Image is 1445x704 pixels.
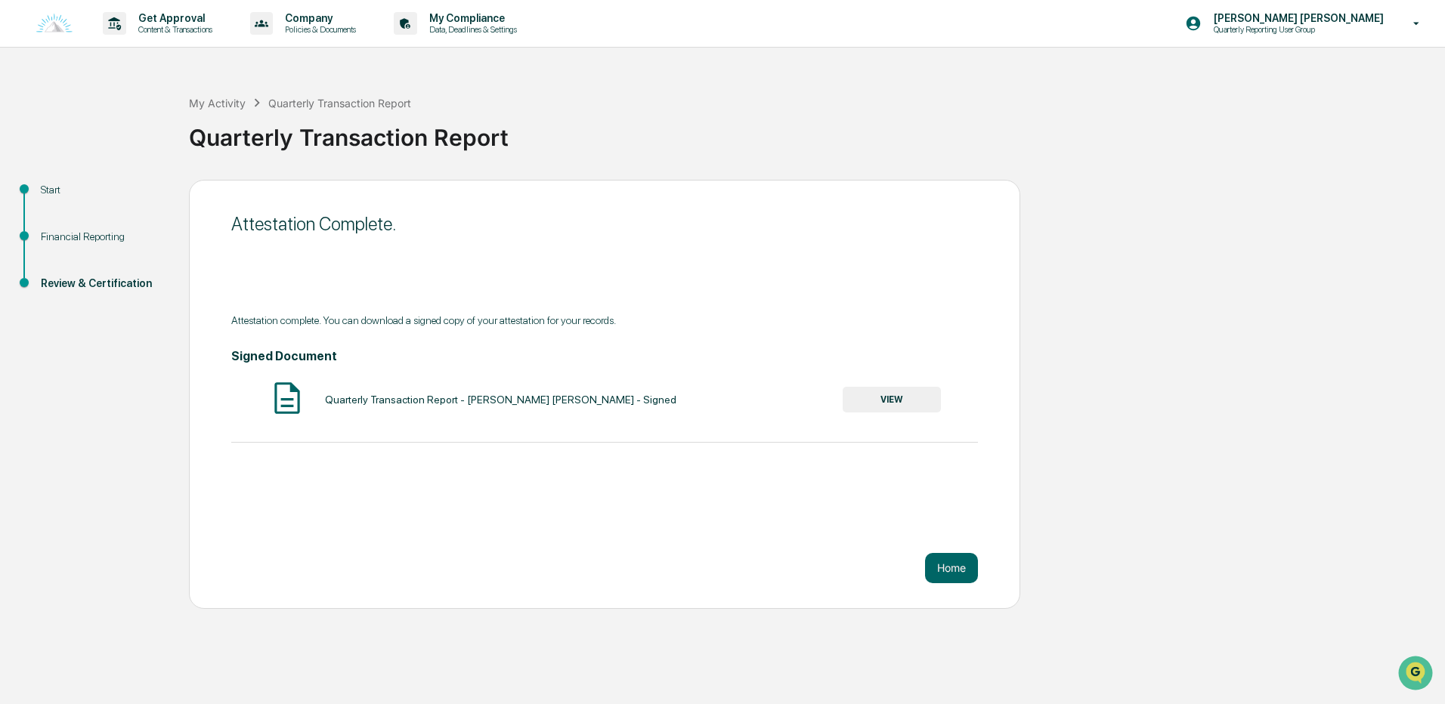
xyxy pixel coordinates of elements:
[1202,24,1350,35] p: Quarterly Reporting User Group
[325,394,676,406] div: Quarterly Transaction Report - [PERSON_NAME] [PERSON_NAME] - Signed
[1397,654,1437,695] iframe: Open customer support
[15,221,27,233] div: 🔎
[126,12,220,24] p: Get Approval
[51,131,191,143] div: We're available if you need us!
[36,14,73,34] img: logo
[30,219,95,234] span: Data Lookup
[41,182,165,198] div: Start
[843,387,941,412] button: VIEW
[15,116,42,143] img: 1746055101610-c473b297-6a78-478c-a979-82029cc54cd1
[1202,12,1391,24] p: [PERSON_NAME] [PERSON_NAME]
[107,255,183,267] a: Powered byPylon
[126,24,220,35] p: Content & Transactions
[231,349,978,363] h4: Signed Document
[231,314,978,326] div: Attestation complete. You can download a signed copy of your attestation for your records.
[417,12,524,24] p: My Compliance
[9,184,104,212] a: 🖐️Preclearance
[30,190,97,205] span: Preclearance
[110,192,122,204] div: 🗄️
[15,192,27,204] div: 🖐️
[104,184,193,212] a: 🗄️Attestations
[268,379,306,417] img: Document Icon
[9,213,101,240] a: 🔎Data Lookup
[125,190,187,205] span: Attestations
[417,24,524,35] p: Data, Deadlines & Settings
[150,256,183,267] span: Pylon
[41,276,165,292] div: Review & Certification
[15,32,275,56] p: How can we help?
[273,24,364,35] p: Policies & Documents
[257,120,275,138] button: Start new chat
[51,116,248,131] div: Start new chat
[189,112,1437,151] div: Quarterly Transaction Report
[231,213,978,235] div: Attestation Complete.
[268,97,411,110] div: Quarterly Transaction Report
[925,553,978,583] button: Home
[41,229,165,245] div: Financial Reporting
[273,12,364,24] p: Company
[189,97,246,110] div: My Activity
